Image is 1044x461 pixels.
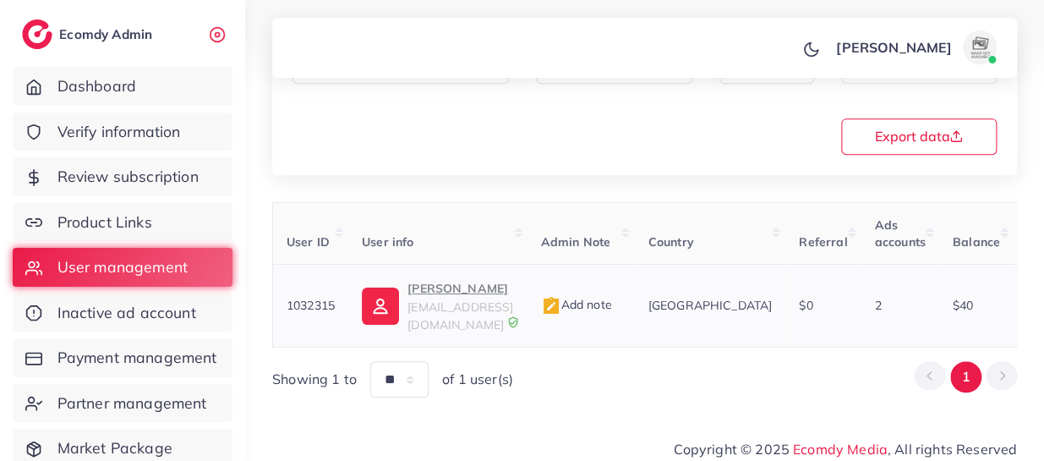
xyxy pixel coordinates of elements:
[874,129,963,143] span: Export data
[648,298,773,313] span: [GEOGRAPHIC_DATA]
[57,347,217,369] span: Payment management
[507,316,519,328] img: 9CAL8B2pu8EFxCJHYAAAAldEVYdGRhdGU6Y3JlYXRlADIwMjItMTItMDlUMDQ6NTg6MzkrMDA6MDBXSlgLAAAAJXRFWHRkYXR...
[13,203,232,242] a: Product Links
[963,30,997,64] img: avatar
[57,121,181,143] span: Verify information
[799,298,812,313] span: $0
[287,234,330,250] span: User ID
[674,439,1017,459] span: Copyright © 2025
[953,234,1000,250] span: Balance
[836,37,952,58] p: [PERSON_NAME]
[57,211,152,233] span: Product Links
[799,234,847,250] span: Referral
[950,361,981,392] button: Go to page 1
[407,299,513,332] span: [EMAIL_ADDRESS][DOMAIN_NAME]
[953,298,973,313] span: $40
[13,157,232,196] a: Review subscription
[362,278,513,333] a: [PERSON_NAME][EMAIL_ADDRESS][DOMAIN_NAME]
[875,217,926,250] span: Ads accounts
[57,302,196,324] span: Inactive ad account
[442,370,513,389] span: of 1 user(s)
[541,297,612,312] span: Add note
[827,30,1003,64] a: [PERSON_NAME]avatar
[793,441,888,458] a: Ecomdy Media
[22,19,156,49] a: logoEcomdy Admin
[914,361,1017,392] ul: Pagination
[57,437,172,459] span: Market Package
[648,234,694,250] span: Country
[841,118,997,155] button: Export data
[541,296,561,316] img: admin_note.cdd0b510.svg
[57,75,136,97] span: Dashboard
[362,234,413,250] span: User info
[13,67,232,106] a: Dashboard
[875,298,882,313] span: 2
[22,19,52,49] img: logo
[57,166,199,188] span: Review subscription
[57,392,207,414] span: Partner management
[541,234,611,250] span: Admin Note
[13,248,232,287] a: User management
[13,113,232,151] a: Verify information
[59,26,156,42] h2: Ecomdy Admin
[57,256,188,278] span: User management
[13,294,232,332] a: Inactive ad account
[407,278,513,299] p: [PERSON_NAME]
[13,338,232,377] a: Payment management
[287,298,335,313] span: 1032315
[362,288,399,325] img: ic-user-info.36bf1079.svg
[272,370,357,389] span: Showing 1 to
[888,439,1017,459] span: , All rights Reserved
[13,384,232,423] a: Partner management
